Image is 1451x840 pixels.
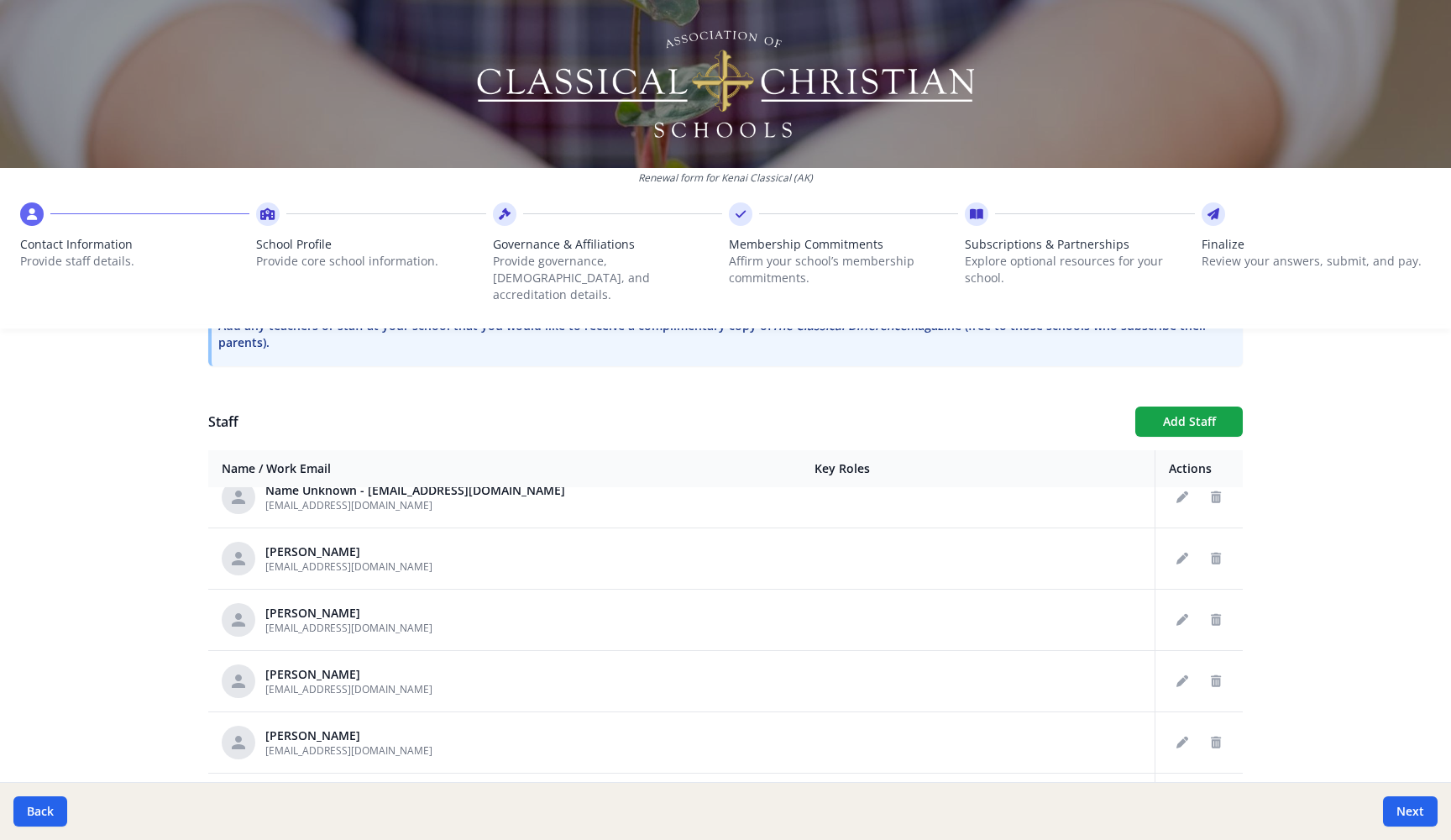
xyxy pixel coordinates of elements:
[1202,484,1229,511] button: Delete staff
[265,621,432,635] span: [EMAIL_ADDRESS][DOMAIN_NAME]
[965,236,1194,253] span: Subscriptions & Partnerships
[1155,450,1244,488] th: Actions
[265,727,432,744] div: [PERSON_NAME]
[265,605,432,622] div: [PERSON_NAME]
[13,796,67,827] button: Back
[265,682,432,696] span: [EMAIL_ADDRESS][DOMAIN_NAME]
[1169,729,1196,756] button: Edit staff
[1383,796,1438,827] button: Next
[1202,253,1431,270] p: Review your answers, submit, and pay.
[1202,545,1229,572] button: Delete staff
[265,482,565,499] div: Name Unknown - [EMAIL_ADDRESS][DOMAIN_NAME]
[208,412,1122,432] h1: Staff
[1169,606,1196,633] button: Edit staff
[493,236,722,253] span: Governance & Affiliations
[20,253,249,270] p: Provide staff details.
[1169,668,1196,695] button: Edit staff
[1202,729,1229,756] button: Delete staff
[493,253,722,303] p: Provide governance, [DEMOGRAPHIC_DATA], and accreditation details.
[729,236,958,253] span: Membership Commitments
[265,543,432,560] div: [PERSON_NAME]
[474,25,977,143] img: Logo
[965,253,1194,286] p: Explore optional resources for your school.
[265,559,432,574] span: [EMAIL_ADDRESS][DOMAIN_NAME]
[256,236,485,253] span: School Profile
[801,450,1155,488] th: Key Roles
[265,743,432,758] span: [EMAIL_ADDRESS][DOMAIN_NAME]
[1202,668,1229,695] button: Delete staff
[265,666,432,683] div: [PERSON_NAME]
[256,253,485,270] p: Provide core school information.
[1169,545,1196,572] button: Edit staff
[1202,236,1431,253] span: Finalize
[208,450,801,488] th: Name / Work Email
[265,498,432,512] span: [EMAIL_ADDRESS][DOMAIN_NAME]
[729,253,958,286] p: Affirm your school’s membership commitments.
[1135,407,1243,437] button: Add Staff
[1202,606,1229,633] button: Delete staff
[20,236,249,253] span: Contact Information
[1169,484,1196,511] button: Edit staff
